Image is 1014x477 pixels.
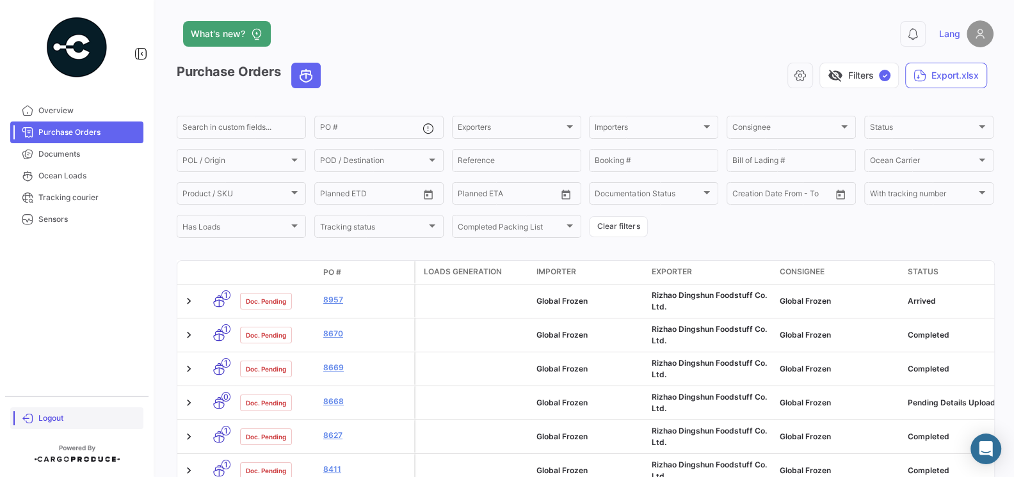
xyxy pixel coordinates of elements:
[780,330,831,340] span: Global Frozen
[318,262,414,283] datatable-header-cell: PO #
[38,412,138,424] span: Logout
[652,324,767,345] span: Rizhao Dingshun Foodstuff Co. Ltd.
[780,296,831,306] span: Global Frozen
[221,290,230,300] span: 1
[182,224,289,233] span: Has Loads
[38,170,138,182] span: Ocean Loads
[905,63,987,88] button: Export.xlsx
[246,432,286,442] span: Doc. Pending
[246,296,286,306] span: Doc. Pending
[177,63,325,88] h3: Purchase Orders
[221,324,230,334] span: 1
[759,191,806,200] input: To
[10,121,143,143] a: Purchase Orders
[831,185,850,204] button: Open calendar
[221,392,230,402] span: 0
[246,398,286,408] span: Doc. Pending
[182,363,195,375] a: Expand/Collapse Row
[732,125,839,134] span: Consignee
[652,290,767,311] span: Rizhao Dingshun Foodstuff Co. Ltd.
[292,63,320,88] button: Ocean
[870,158,976,167] span: Ocean Carrier
[38,148,138,160] span: Documents
[38,127,138,138] span: Purchase Orders
[182,295,195,308] a: Expand/Collapse Row
[879,70,890,81] span: ✓
[182,430,195,443] a: Expand/Collapse Row
[652,358,767,379] span: Rizhao Dingshun Foodstuff Co. Ltd.
[246,330,286,340] span: Doc. Pending
[589,216,648,237] button: Clear filters
[939,27,960,40] span: Lang
[458,224,564,233] span: Completed Packing List
[536,432,588,441] span: Global Frozen
[780,398,831,407] span: Global Frozen
[323,294,409,306] a: 8957
[536,266,576,278] span: Importer
[458,125,564,134] span: Exporters
[775,261,903,284] datatable-header-cell: Consignee
[10,165,143,187] a: Ocean Loads
[320,191,338,200] input: From
[10,100,143,121] a: Overview
[819,63,899,88] button: visibility_offFilters✓
[780,364,831,373] span: Global Frozen
[485,191,531,200] input: To
[182,158,289,167] span: POL / Origin
[191,27,245,40] span: What's new?
[235,267,318,278] datatable-header-cell: Doc. Status
[416,261,531,284] datatable-header-cell: Loads generation
[536,364,588,373] span: Global Frozen
[967,20,994,47] img: placeholder-user.png
[182,464,195,477] a: Expand/Collapse Row
[182,191,289,200] span: Product / SKU
[536,296,588,306] span: Global Frozen
[246,364,286,374] span: Doc. Pending
[10,208,143,230] a: Sensors
[10,143,143,165] a: Documents
[419,185,438,204] button: Open calendar
[38,192,138,203] span: Tracking courier
[320,158,426,167] span: POD / Destination
[323,362,409,373] a: 8669
[536,465,588,475] span: Global Frozen
[780,465,831,475] span: Global Frozen
[732,191,750,200] input: From
[780,432,831,441] span: Global Frozen
[323,267,341,278] span: PO #
[536,330,588,340] span: Global Frozen
[970,434,1001,464] div: Abrir Intercom Messenger
[221,460,230,469] span: 1
[221,426,230,435] span: 1
[652,392,767,413] span: Rizhao Dingshun Foodstuff Co. Ltd.
[780,266,825,278] span: Consignee
[908,266,938,278] span: Status
[203,267,235,278] datatable-header-cell: Transport mode
[183,21,271,47] button: What's new?
[652,426,767,447] span: Rizhao Dingshun Foodstuff Co. Ltd.
[828,68,843,83] span: visibility_off
[595,125,701,134] span: Importers
[870,191,976,200] span: With tracking number
[424,266,502,278] span: Loads generation
[870,125,976,134] span: Status
[323,464,409,475] a: 8411
[323,396,409,407] a: 8668
[652,266,692,278] span: Exporter
[556,185,575,204] button: Open calendar
[458,191,476,200] input: From
[246,465,286,476] span: Doc. Pending
[647,261,775,284] datatable-header-cell: Exporter
[323,328,409,340] a: 8670
[531,261,647,284] datatable-header-cell: Importer
[45,15,109,79] img: powered-by.png
[595,191,701,200] span: Documentation Status
[182,329,195,341] a: Expand/Collapse Row
[323,430,409,441] a: 8627
[536,398,588,407] span: Global Frozen
[347,191,394,200] input: To
[182,396,195,409] a: Expand/Collapse Row
[320,224,426,233] span: Tracking status
[221,358,230,368] span: 1
[10,187,143,208] a: Tracking courier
